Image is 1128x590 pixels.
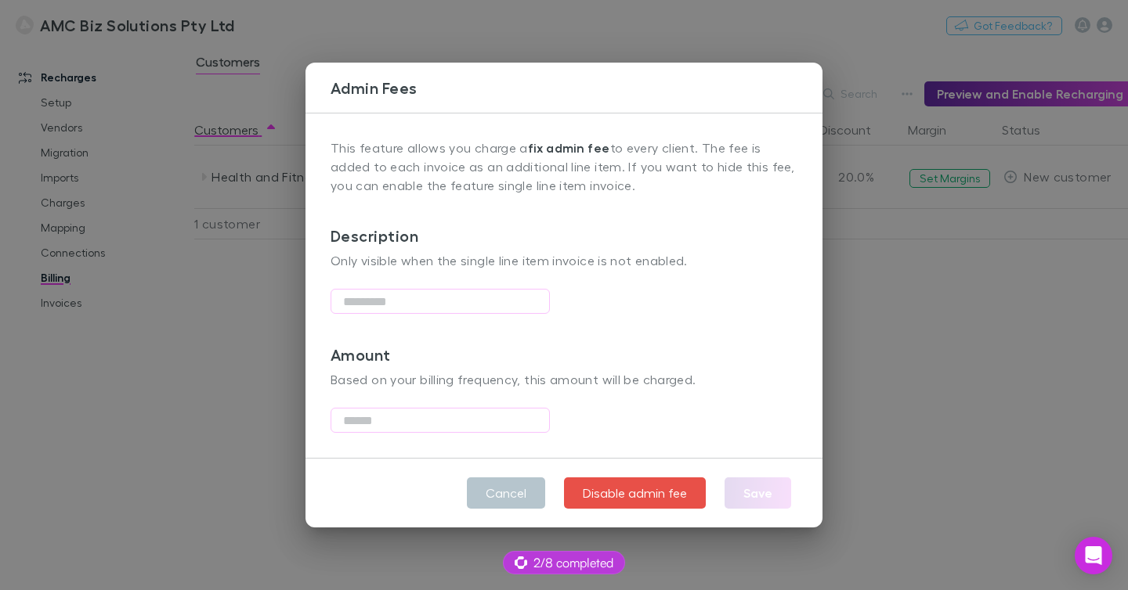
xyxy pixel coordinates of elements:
button: Disable admin fee [564,477,706,509]
strong: fix admin fee [528,140,610,156]
h3: Admin Fees [331,78,822,97]
div: Open Intercom Messenger [1075,537,1112,574]
h3: Description [331,195,797,251]
p: Based on your billing frequency, this amount will be charged . [331,370,797,389]
h3: Amount [331,314,797,370]
p: Only visible when the single line item invoice is not enabled. [331,251,797,270]
button: Cancel [467,477,545,509]
button: Save [725,477,791,509]
p: This feature allows you charge a to every client. The fee is added to each invoice as an addition... [331,139,797,195]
